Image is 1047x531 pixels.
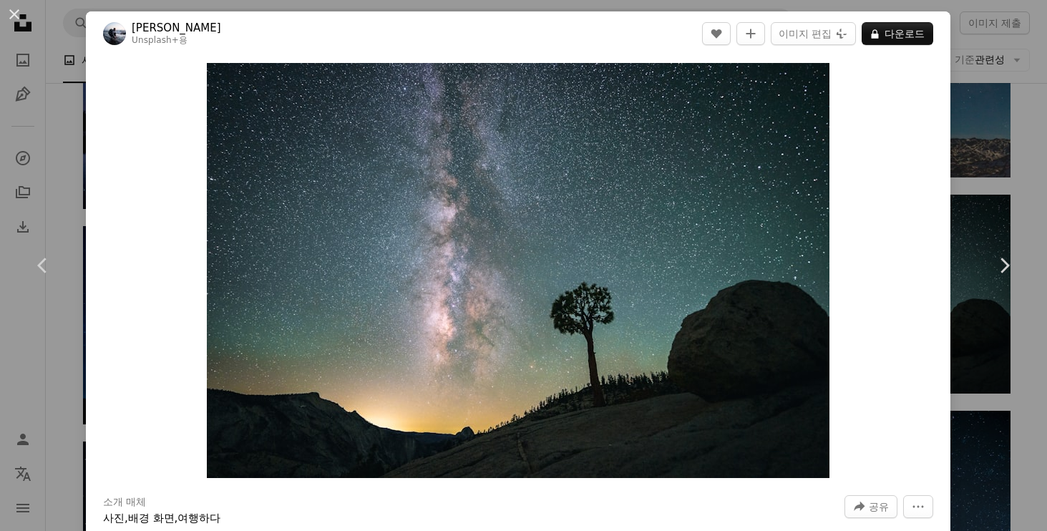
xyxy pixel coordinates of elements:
[132,35,221,47] div: 용
[702,22,731,45] button: 좋아요
[961,197,1047,334] a: 다음
[869,496,889,517] span: 공유
[125,512,128,525] span: ,
[175,512,178,525] span: ,
[207,63,829,478] button: 이 이미지 확대
[207,63,829,478] img: 별들로 가득한 밤하늘 아래 언덕 위의 외로운 나무
[771,22,856,45] button: 이미지 편집
[103,512,125,525] a: 사진
[103,495,146,510] h3: 소개 매체
[736,22,765,45] button: 컬렉션에 추가
[862,22,933,45] button: 다운로드
[132,21,221,35] a: [PERSON_NAME]
[844,495,897,518] button: 이 이미지 공유
[132,35,179,45] a: Unsplash+
[128,512,175,525] a: 배경 화면
[103,22,126,45] img: Casey Horner의 프로필로 이동
[177,512,220,525] a: 여행하다
[903,495,933,518] button: 더 많은 작업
